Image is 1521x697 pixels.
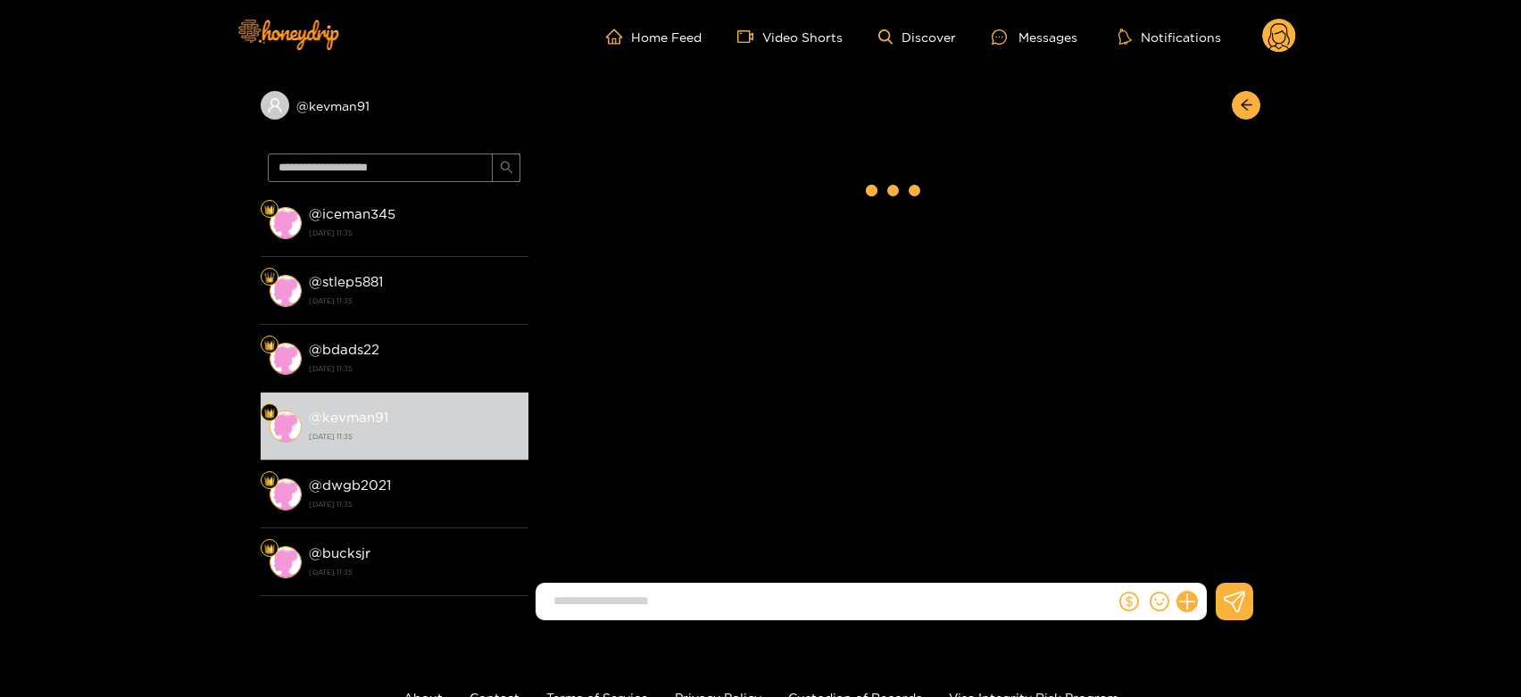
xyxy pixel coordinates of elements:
[992,27,1077,47] div: Messages
[492,154,520,182] button: search
[500,161,513,176] span: search
[264,476,275,486] img: Fan Level
[270,411,302,443] img: conversation
[1232,91,1260,120] button: arrow-left
[309,496,519,512] strong: [DATE] 11:35
[264,272,275,283] img: Fan Level
[309,342,379,357] strong: @ bdads22
[264,408,275,419] img: Fan Level
[1240,98,1253,113] span: arrow-left
[878,29,956,45] a: Discover
[309,564,519,580] strong: [DATE] 11:35
[270,546,302,578] img: conversation
[309,410,388,425] strong: @ kevman91
[1113,28,1226,46] button: Notifications
[264,204,275,215] img: Fan Level
[270,478,302,510] img: conversation
[264,543,275,554] img: Fan Level
[309,477,391,493] strong: @ dwgb2021
[309,206,395,221] strong: @ iceman345
[309,274,383,289] strong: @ stlep5881
[309,293,519,309] strong: [DATE] 11:35
[270,207,302,239] img: conversation
[737,29,762,45] span: video-camera
[267,97,283,113] span: user
[737,29,843,45] a: Video Shorts
[309,545,370,560] strong: @ bucksjr
[270,275,302,307] img: conversation
[270,343,302,375] img: conversation
[261,91,528,120] div: @kevman91
[309,361,519,377] strong: [DATE] 11:35
[309,428,519,444] strong: [DATE] 11:35
[309,225,519,241] strong: [DATE] 11:35
[264,340,275,351] img: Fan Level
[1116,588,1143,615] button: dollar
[606,29,702,45] a: Home Feed
[1150,592,1169,611] span: smile
[1119,592,1139,611] span: dollar
[606,29,631,45] span: home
